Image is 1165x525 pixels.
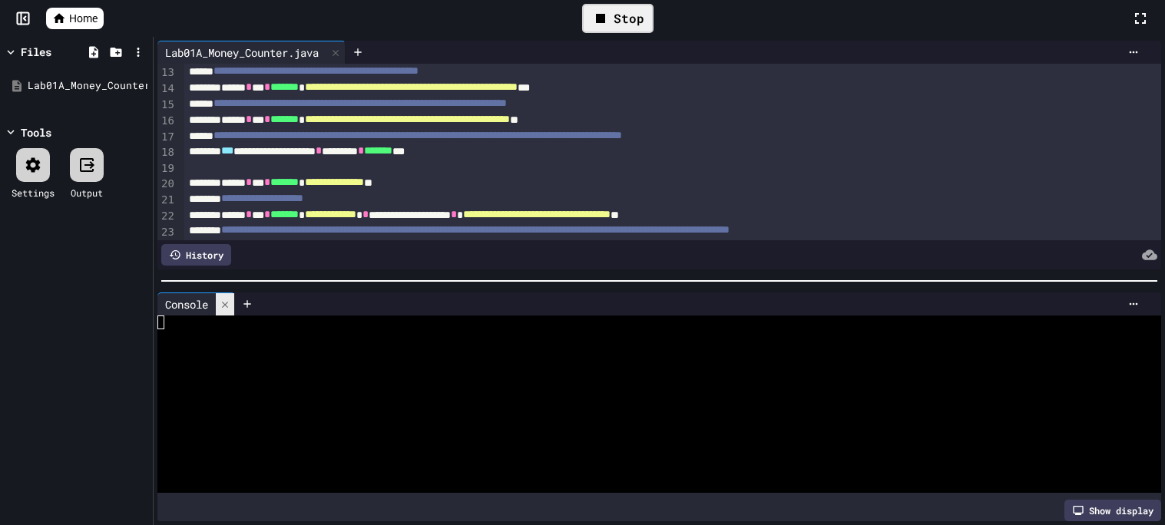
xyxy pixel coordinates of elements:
div: Show display [1064,500,1161,521]
div: 18 [157,145,177,161]
div: 19 [157,161,177,177]
div: Stop [582,4,654,33]
div: 22 [157,209,177,225]
div: Console [157,292,235,315]
span: Home [69,11,98,26]
div: Lab01A_Money_Counter.java [157,45,326,61]
a: Home [46,8,104,29]
div: 23 [157,225,177,241]
div: 17 [157,130,177,146]
div: 13 [157,65,177,81]
div: 16 [157,114,177,130]
div: Output [71,186,103,200]
div: 15 [157,97,177,114]
div: Tools [21,124,51,140]
div: Lab01A_Money_Counter.java [157,41,346,64]
div: 14 [157,81,177,97]
div: Lab01A_Money_Counter.java [28,78,147,94]
div: Settings [12,186,55,200]
div: 20 [157,177,177,193]
div: History [161,244,231,266]
div: 21 [157,193,177,209]
div: Console [157,296,216,312]
div: Files [21,44,51,60]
